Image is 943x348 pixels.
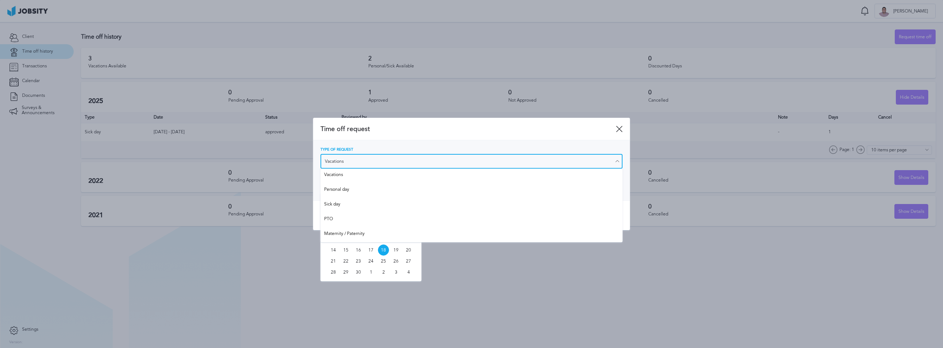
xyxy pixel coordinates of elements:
[324,172,619,180] span: Vacations
[320,125,616,133] span: Time off request
[403,256,414,267] span: Sat Sep 27 2025
[403,267,414,278] span: Sat Oct 04 2025
[328,256,339,267] span: Sun Sep 21 2025
[353,245,364,256] span: Tue Sep 16 2025
[340,245,351,256] span: Mon Sep 15 2025
[378,267,389,278] span: Thu Oct 02 2025
[328,245,339,256] span: Sun Sep 14 2025
[320,148,353,152] span: Type of Request
[340,256,351,267] span: Mon Sep 22 2025
[340,267,351,278] span: Mon Sep 29 2025
[378,256,389,267] span: Thu Sep 25 2025
[378,245,389,256] span: Thu Sep 18 2025
[328,267,339,278] span: Sun Sep 28 2025
[324,231,619,239] span: Maternity / Paternity
[324,202,619,209] span: Sick day
[324,187,619,194] span: Personal day
[365,267,376,278] span: Wed Oct 01 2025
[353,256,364,267] span: Tue Sep 23 2025
[390,256,402,267] span: Fri Sep 26 2025
[403,245,414,256] span: Sat Sep 20 2025
[390,267,402,278] span: Fri Oct 03 2025
[324,217,619,224] span: PTO
[390,245,402,256] span: Fri Sep 19 2025
[365,245,376,256] span: Wed Sep 17 2025
[353,267,364,278] span: Tue Sep 30 2025
[365,256,376,267] span: Wed Sep 24 2025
